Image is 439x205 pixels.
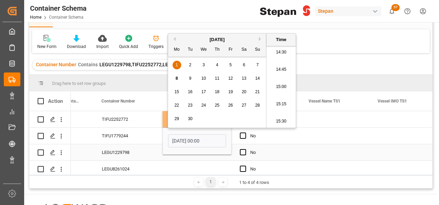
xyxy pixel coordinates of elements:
div: Choose Monday, September 22nd, 2025 [173,101,181,110]
span: LEGU1229798,TIFU2252772,LEGU8261024,TIFU1779244 [99,62,225,67]
span: 4 [216,62,218,67]
div: Choose Sunday, September 14th, 2025 [253,74,262,83]
div: Choose Tuesday, September 23rd, 2025 [186,101,195,110]
span: 24 [201,103,206,108]
div: Choose Tuesday, September 9th, 2025 [186,74,195,83]
div: Choose Saturday, September 27th, 2025 [240,101,248,110]
div: Press SPACE to select this row. [29,128,71,144]
span: 11 [215,76,219,81]
div: Th [213,46,222,54]
div: Choose Monday, September 1st, 2025 [173,61,181,69]
span: 6 [243,62,245,67]
div: Stepan [315,6,381,16]
span: 30 [188,116,192,121]
span: Container Number [101,99,135,104]
span: 2 [189,62,192,67]
div: Action [48,98,63,104]
div: Mo [173,46,181,54]
div: Choose Tuesday, September 2nd, 2025 [186,61,195,69]
button: Help Center [400,3,415,19]
span: Vessel IMO TS1 [378,99,407,104]
div: [DATE] 00:00:00 [163,111,232,127]
span: 57 [391,4,400,11]
div: 1 to 4 of 4 rows [239,179,269,186]
span: 27 [242,103,246,108]
div: Choose Thursday, September 25th, 2025 [213,101,222,110]
span: 5 [230,62,232,67]
span: 18 [215,89,219,94]
div: No [250,128,292,144]
li: 15:00 [266,78,296,96]
li: 14:45 [266,61,296,78]
span: 8 [176,76,178,81]
span: 17 [201,89,206,94]
div: Choose Saturday, September 6th, 2025 [240,61,248,69]
div: Choose Saturday, September 20th, 2025 [240,88,248,96]
div: Choose Tuesday, September 30th, 2025 [186,115,195,123]
div: Choose Friday, September 26th, 2025 [226,101,235,110]
div: Import [96,43,109,50]
div: Choose Monday, September 29th, 2025 [173,115,181,123]
span: 23 [188,103,192,108]
div: Press SPACE to select this row. [29,161,71,177]
div: Quick Add [119,43,138,50]
div: Choose Saturday, September 13th, 2025 [240,74,248,83]
div: Choose Monday, September 15th, 2025 [173,88,181,96]
span: 20 [242,89,246,94]
span: 19 [228,89,233,94]
span: Container Number [36,62,76,67]
span: 16 [188,89,192,94]
span: 25 [215,103,219,108]
span: 9 [189,76,192,81]
div: Press SPACE to select this row. [29,111,71,128]
div: No [250,161,292,177]
div: month 2025-09 [170,58,264,126]
span: Vessel Name TS1 [309,99,340,104]
div: Choose Thursday, September 18th, 2025 [213,88,222,96]
button: Previous Month [172,37,176,41]
div: Choose Wednesday, September 17th, 2025 [199,88,208,96]
span: 10 [201,76,206,81]
div: New Form [37,43,57,50]
span: 28 [255,103,260,108]
span: 14 [255,76,260,81]
span: 3 [203,62,205,67]
div: LEGU8261024 [94,161,163,177]
li: 15:15 [266,96,296,113]
li: 14:30 [266,44,296,61]
span: 21 [255,89,260,94]
button: Stepan [315,4,384,18]
div: Choose Monday, September 8th, 2025 [173,74,181,83]
span: 1 [176,62,178,67]
span: 22 [174,103,179,108]
div: TIFU2252772 [94,111,163,127]
span: 15 [174,89,179,94]
div: Tu [186,46,195,54]
span: 12 [228,76,233,81]
button: show 57 new notifications [384,3,400,19]
span: Contains [78,62,98,67]
div: Choose Wednesday, September 24th, 2025 [199,101,208,110]
span: 29 [174,116,179,121]
div: TIFU1779244 [94,128,163,144]
div: Time [268,36,294,43]
div: Choose Tuesday, September 16th, 2025 [186,88,195,96]
span: 26 [228,103,233,108]
div: Press SPACE to select this row. [29,144,71,161]
div: Choose Friday, September 19th, 2025 [226,88,235,96]
div: Choose Thursday, September 4th, 2025 [213,61,222,69]
div: Su [253,46,262,54]
div: Download [67,43,86,50]
div: Choose Sunday, September 21st, 2025 [253,88,262,96]
div: LEGU1229798 [94,144,163,160]
div: Triggers [148,43,164,50]
div: Choose Sunday, September 7th, 2025 [253,61,262,69]
li: 15:30 [266,113,296,130]
div: Choose Wednesday, September 10th, 2025 [199,74,208,83]
div: No [250,145,292,160]
div: [DATE] [168,36,266,43]
input: DD-MM-YYYY HH:MM [168,134,226,147]
div: Choose Thursday, September 11th, 2025 [213,74,222,83]
div: Choose Friday, September 5th, 2025 [226,61,235,69]
a: Home [30,15,41,20]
